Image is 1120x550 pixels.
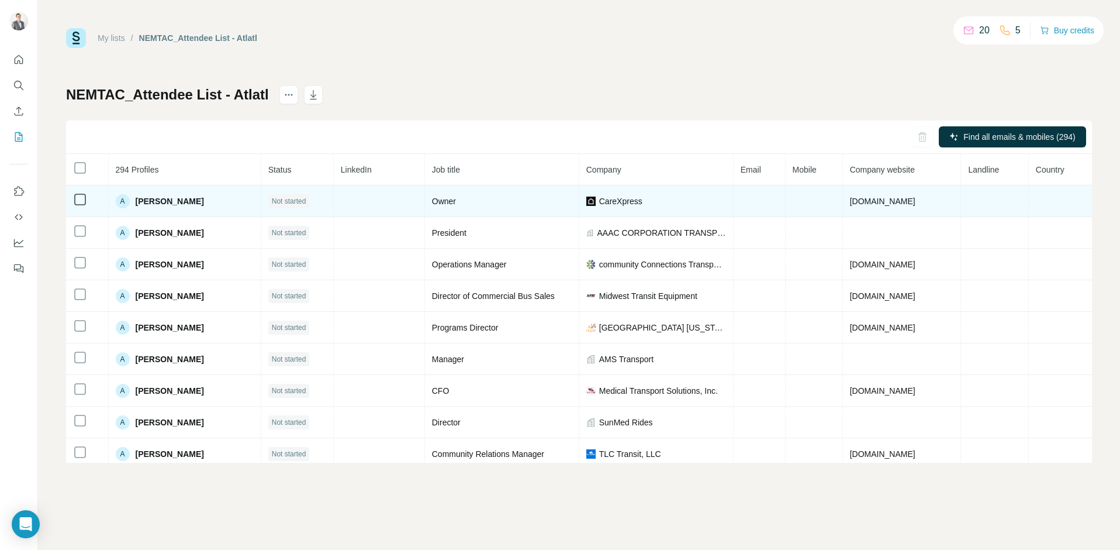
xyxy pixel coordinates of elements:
span: Landline [968,165,999,174]
button: Enrich CSV [9,101,28,122]
span: Find all emails & mobiles (294) [963,131,1075,143]
span: Not started [272,322,306,333]
span: Not started [272,386,306,396]
span: Not started [272,228,306,238]
img: company-logo [586,449,596,459]
span: Programs Director [432,323,499,332]
span: Not started [272,417,306,428]
span: Country [1036,165,1064,174]
span: 294 Profiles [116,165,159,174]
button: Use Surfe on LinkedIn [9,181,28,202]
span: Director of Commercial Bus Sales [432,291,555,301]
span: [DOMAIN_NAME] [850,197,915,206]
span: Job title [432,165,460,174]
span: [PERSON_NAME] [136,227,204,239]
span: [PERSON_NAME] [136,417,204,428]
span: [DOMAIN_NAME] [850,449,915,459]
div: A [116,257,130,271]
div: A [116,352,130,366]
span: Community Relations Manager [432,449,544,459]
span: Company website [850,165,915,174]
span: Not started [272,449,306,459]
span: [DOMAIN_NAME] [850,260,915,269]
span: SunMed Rides [599,417,653,428]
span: [PERSON_NAME] [136,448,204,460]
li: / [131,32,133,44]
button: Find all emails & mobiles (294) [939,126,1086,147]
span: Not started [272,354,306,365]
span: [GEOGRAPHIC_DATA] [US_STATE] [599,322,726,334]
span: [PERSON_NAME] [136,353,204,365]
button: Quick start [9,49,28,70]
button: Feedback [9,258,28,279]
button: Search [9,75,28,96]
div: A [116,226,130,240]
span: [PERSON_NAME] [136,322,204,334]
span: [PERSON_NAME] [136,259,204,270]
img: company-logo [586,260,596,269]
span: [DOMAIN_NAME] [850,323,915,332]
img: company-logo [586,386,596,396]
div: A [116,415,130,429]
span: Not started [272,291,306,301]
button: actions [279,85,298,104]
div: Open Intercom Messenger [12,510,40,538]
p: 5 [1015,23,1021,37]
span: community Connections Transportations [599,259,726,270]
span: LinkedIn [341,165,372,174]
span: [PERSON_NAME] [136,385,204,397]
span: Medical Transport Solutions, Inc. [599,385,718,397]
span: Midwest Transit Equipment [599,290,697,302]
span: AAAC CORPORATION TRANSPORTATION [597,227,726,239]
span: Status [268,165,292,174]
h1: NEMTAC_Attendee List - Atlatl [66,85,269,104]
span: Email [741,165,761,174]
span: Owner [432,197,456,206]
span: [DOMAIN_NAME] [850,386,915,396]
img: Avatar [9,12,28,30]
span: Company [586,165,621,174]
div: A [116,194,130,208]
div: A [116,447,130,461]
span: AMS Transport [599,353,654,365]
span: Not started [272,196,306,207]
span: CFO [432,386,450,396]
button: My lists [9,126,28,147]
p: 20 [979,23,990,37]
span: [PERSON_NAME] [136,290,204,302]
img: company-logo [586,291,596,301]
span: TLC Transit, LLC [599,448,661,460]
span: Mobile [793,165,817,174]
button: Buy credits [1040,22,1094,39]
img: Surfe Logo [66,28,86,48]
div: A [116,384,130,398]
div: A [116,321,130,335]
img: company-logo [586,323,596,332]
span: Manager [432,355,464,364]
span: [PERSON_NAME] [136,195,204,207]
img: company-logo [586,197,596,206]
button: Dashboard [9,232,28,253]
span: Director [432,418,461,427]
div: A [116,289,130,303]
span: Not started [272,259,306,270]
button: Use Surfe API [9,207,28,228]
a: My lists [98,33,125,43]
span: President [432,228,466,238]
span: [DOMAIN_NAME] [850,291,915,301]
span: Operations Manager [432,260,507,269]
div: NEMTAC_Attendee List - Atlatl [139,32,257,44]
span: CareXpress [599,195,642,207]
